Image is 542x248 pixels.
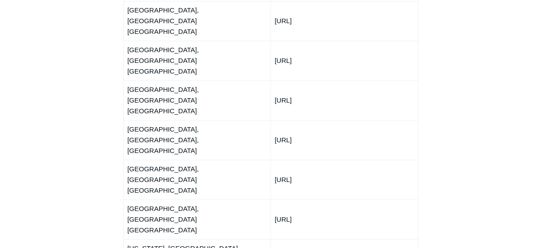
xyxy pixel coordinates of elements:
td: [GEOGRAPHIC_DATA], [GEOGRAPHIC_DATA] [GEOGRAPHIC_DATA] [123,199,271,239]
td: [URL] [271,199,419,239]
td: [URL] [271,80,419,120]
td: [GEOGRAPHIC_DATA], [GEOGRAPHIC_DATA] [GEOGRAPHIC_DATA] [123,80,271,120]
td: [URL] [271,41,419,80]
td: [URL] [271,160,419,199]
td: [URL] [271,120,419,160]
td: [GEOGRAPHIC_DATA], [GEOGRAPHIC_DATA] [GEOGRAPHIC_DATA] [123,1,271,41]
td: [GEOGRAPHIC_DATA], [GEOGRAPHIC_DATA] [GEOGRAPHIC_DATA] [123,160,271,199]
td: [GEOGRAPHIC_DATA], [GEOGRAPHIC_DATA] [GEOGRAPHIC_DATA] [123,41,271,80]
td: [GEOGRAPHIC_DATA], [GEOGRAPHIC_DATA], [GEOGRAPHIC_DATA] [123,120,271,160]
td: [URL] [271,1,419,41]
